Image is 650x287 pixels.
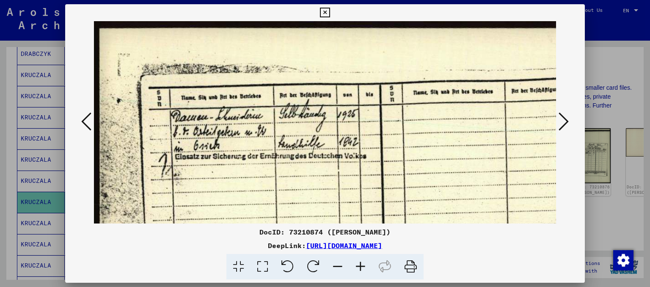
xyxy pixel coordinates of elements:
[613,250,633,270] div: Change consent
[613,250,633,270] img: Change consent
[306,241,382,250] a: [URL][DOMAIN_NAME]
[65,240,585,251] div: DeepLink:
[65,227,585,237] div: DocID: 73210874 ([PERSON_NAME])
